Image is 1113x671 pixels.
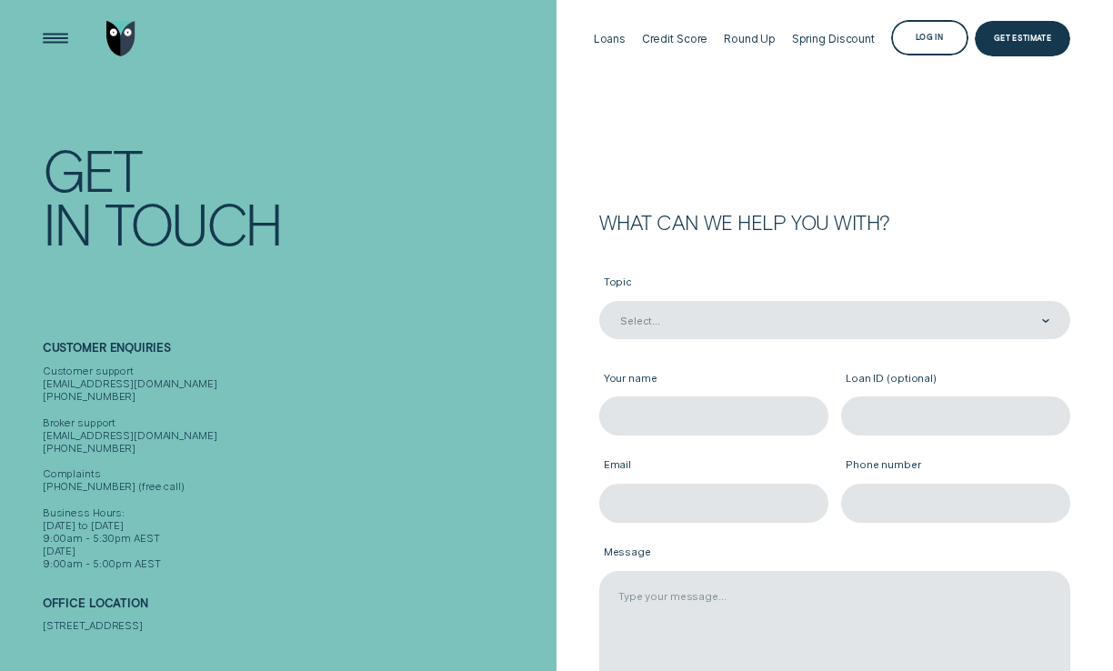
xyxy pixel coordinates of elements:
[105,196,281,250] div: Touch
[792,32,875,45] div: Spring Discount
[724,32,776,45] div: Round Up
[43,341,550,364] h2: Customer Enquiries
[43,596,550,619] h2: Office Location
[891,20,968,55] button: Log in
[841,361,1070,396] label: Loan ID (optional)
[642,32,708,45] div: Credit Score
[106,21,135,55] img: Wisr
[599,536,1071,571] label: Message
[975,21,1071,55] a: Get Estimate
[841,448,1070,484] label: Phone number
[43,196,91,250] div: In
[43,365,550,571] div: Customer support [EMAIL_ADDRESS][DOMAIN_NAME] [PHONE_NUMBER] Broker support [EMAIL_ADDRESS][DOMAI...
[599,361,828,396] label: Your name
[38,21,73,55] button: Open Menu
[599,265,1071,301] label: Topic
[43,143,550,251] h1: Get In Touch
[43,619,550,632] div: [STREET_ADDRESS]
[43,143,141,196] div: Get
[599,448,828,484] label: Email
[599,213,1071,232] h2: What can we help you with?
[594,32,626,45] div: Loans
[620,315,660,327] div: Select...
